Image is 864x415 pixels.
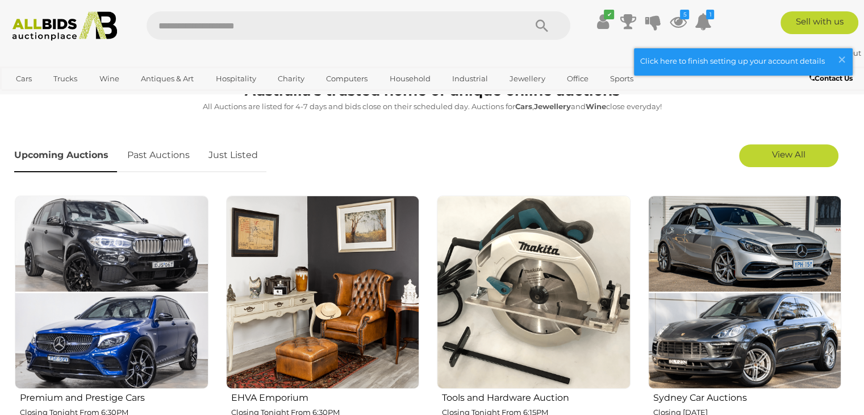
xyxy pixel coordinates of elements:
a: 1 [694,11,711,32]
a: ✔ [594,11,611,32]
i: 5 [680,10,689,19]
strong: Wine [586,102,606,111]
a: Wine [92,69,127,88]
a: View All [739,144,838,167]
a: Sports [603,69,641,88]
img: Tools and Hardware Auction [437,196,631,389]
a: Charity [270,69,312,88]
a: Past Auctions [119,139,198,172]
i: 1 [706,10,714,19]
h1: Australia's trusted home of unique online auctions [14,83,850,99]
img: Premium and Prestige Cars [15,196,208,389]
strong: Jewellery [534,102,571,111]
a: Antiques & Art [133,69,201,88]
img: Allbids.com.au [6,11,123,41]
b: Contact Us [809,74,853,82]
a: [GEOGRAPHIC_DATA] [9,88,104,107]
a: Just Listed [200,139,266,172]
a: Sell with us [780,11,858,34]
a: Office [560,69,596,88]
p: All Auctions are listed for 4-7 days and bids close on their scheduled day. Auctions for , and cl... [14,100,850,113]
span: × [837,48,847,70]
i: ✔ [604,10,614,19]
h2: Sydney Car Auctions [653,390,842,403]
a: Contact Us [809,72,855,85]
button: Search [514,11,570,40]
a: Hospitality [208,69,264,88]
h2: Tools and Hardware Auction [442,390,631,403]
a: Upcoming Auctions [14,139,117,172]
a: 5 [669,11,686,32]
h2: EHVA Emporium [231,390,420,403]
img: Sydney Car Auctions [648,196,842,389]
a: Household [382,69,438,88]
a: Computers [319,69,375,88]
span: View All [772,149,805,160]
a: Industrial [445,69,495,88]
a: Cars [9,69,39,88]
strong: Cars [515,102,532,111]
h2: Premium and Prestige Cars [20,390,208,403]
a: Trucks [46,69,85,88]
a: Jewellery [502,69,552,88]
img: EHVA Emporium [226,196,420,389]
